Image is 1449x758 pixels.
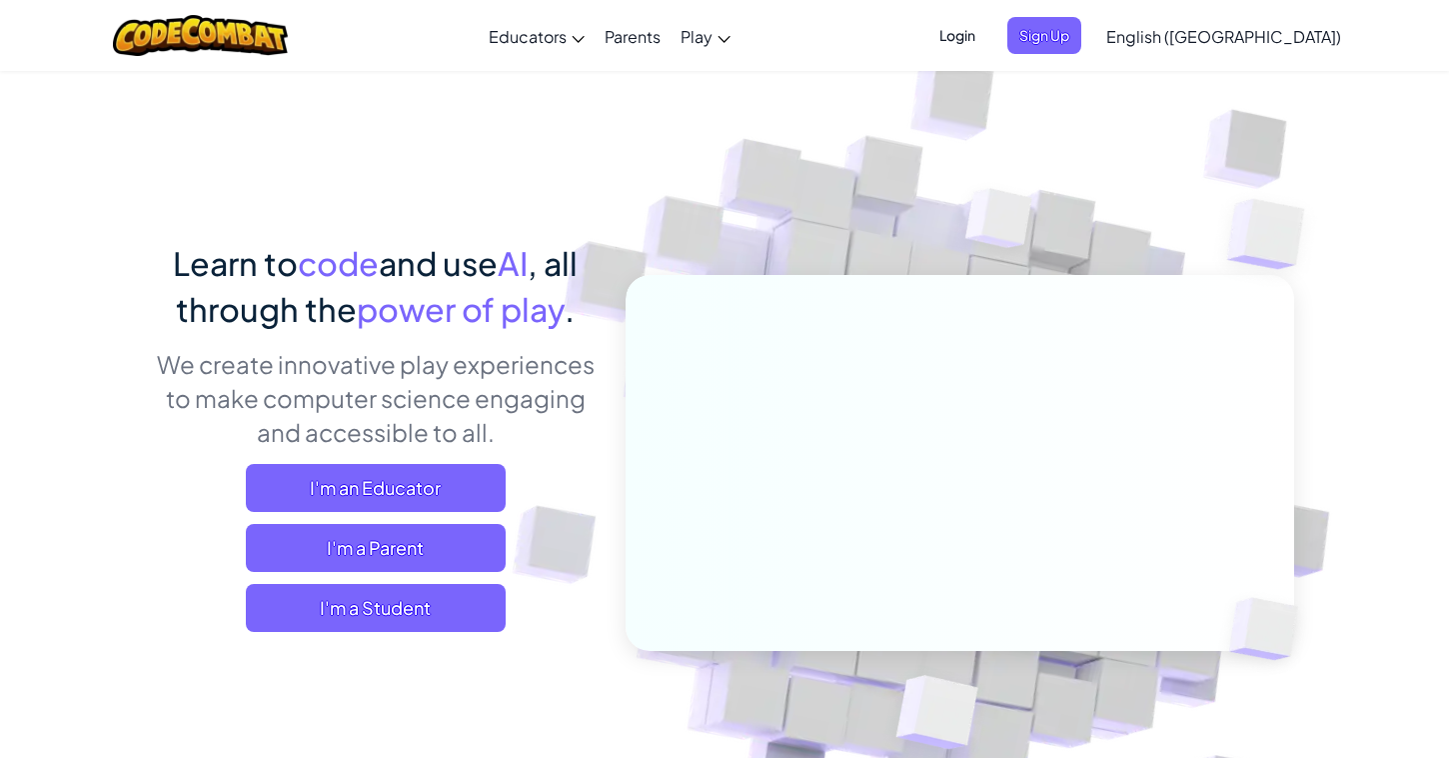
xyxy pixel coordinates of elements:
span: Educators [489,26,567,47]
img: Overlap cubes [1196,556,1346,702]
span: code [298,243,379,283]
a: I'm an Educator [246,464,506,512]
img: Overlap cubes [928,149,1072,298]
a: Parents [595,9,671,63]
button: I'm a Student [246,584,506,632]
button: Login [927,17,987,54]
a: Play [671,9,740,63]
a: I'm a Parent [246,524,506,572]
span: and use [379,243,498,283]
a: English ([GEOGRAPHIC_DATA]) [1096,9,1351,63]
img: CodeCombat logo [113,15,288,56]
span: AI [498,243,528,283]
span: Learn to [173,243,298,283]
span: power of play [357,289,565,329]
img: Overlap cubes [1187,150,1360,319]
span: Play [681,26,713,47]
button: Sign Up [1007,17,1081,54]
span: . [565,289,575,329]
p: We create innovative play experiences to make computer science engaging and accessible to all. [155,347,596,449]
a: Educators [479,9,595,63]
span: English ([GEOGRAPHIC_DATA]) [1106,26,1341,47]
